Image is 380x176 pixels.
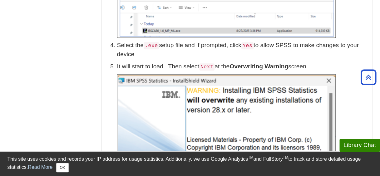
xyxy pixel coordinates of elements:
sup: TM [248,155,253,160]
button: Close [56,163,68,172]
code: .exe [144,42,159,49]
b: Overwriting Warning [229,63,288,70]
button: Library Chat [339,139,380,152]
a: Back to Top [358,73,378,81]
p: Select the setup file and if prompted, click to allow SPSS to make changes to your device [117,41,369,59]
p: It will start to load. Then select at the screen [117,62,369,71]
a: Read More [28,164,52,170]
sup: TM [283,155,288,160]
code: Yes [241,42,254,49]
div: This site uses cookies and records your IP address for usage statistics. Additionally, we use Goo... [7,155,373,172]
code: Next [199,63,215,71]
